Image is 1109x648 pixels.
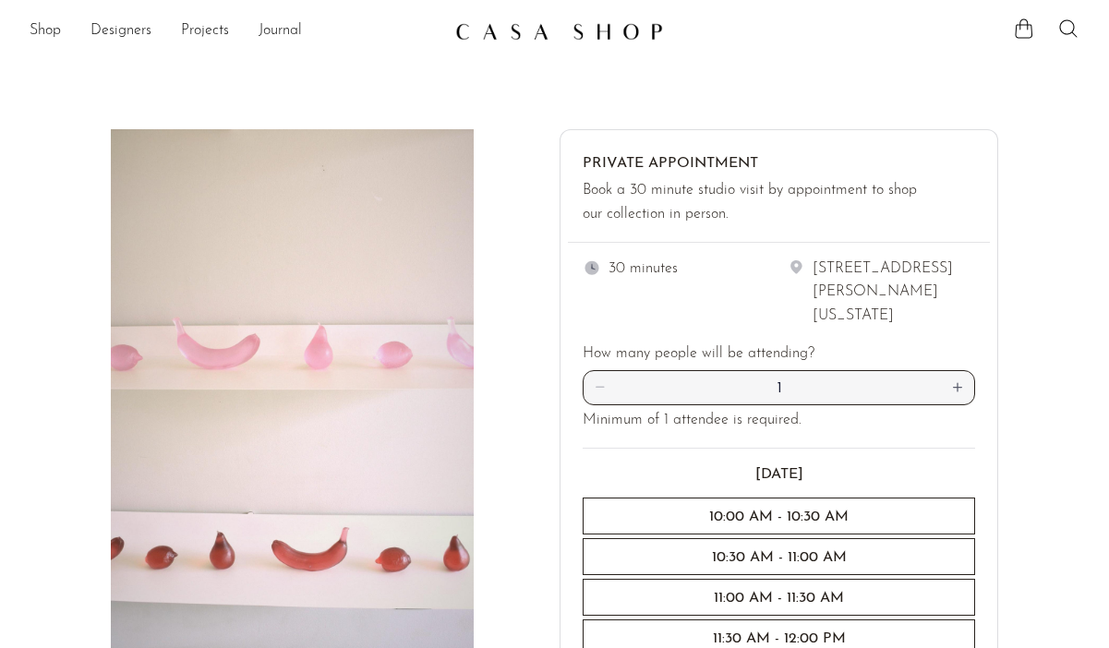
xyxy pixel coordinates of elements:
[181,19,229,43] a: Projects
[583,463,974,487] div: [DATE]
[583,179,930,226] div: Book a 30 minute studio visit by appointment to shop our collection in person.
[30,16,440,47] ul: NEW HEADER MENU
[609,258,678,282] div: 30 minutes
[583,409,974,433] div: Minimum of 1 attendee is required.
[30,19,61,43] a: Shop
[90,19,151,43] a: Designers
[583,152,758,176] div: Private Appointment
[583,498,974,534] div: 10:00 AM - 10:30 AM
[30,16,440,47] nav: Desktop navigation
[583,342,974,366] div: How many people will be attending?
[583,579,974,616] div: 11:00 AM - 11:30 AM
[583,538,974,575] div: 10:30 AM - 11:00 AM
[259,19,302,43] a: Journal
[813,258,975,329] div: [STREET_ADDRESS][PERSON_NAME][US_STATE]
